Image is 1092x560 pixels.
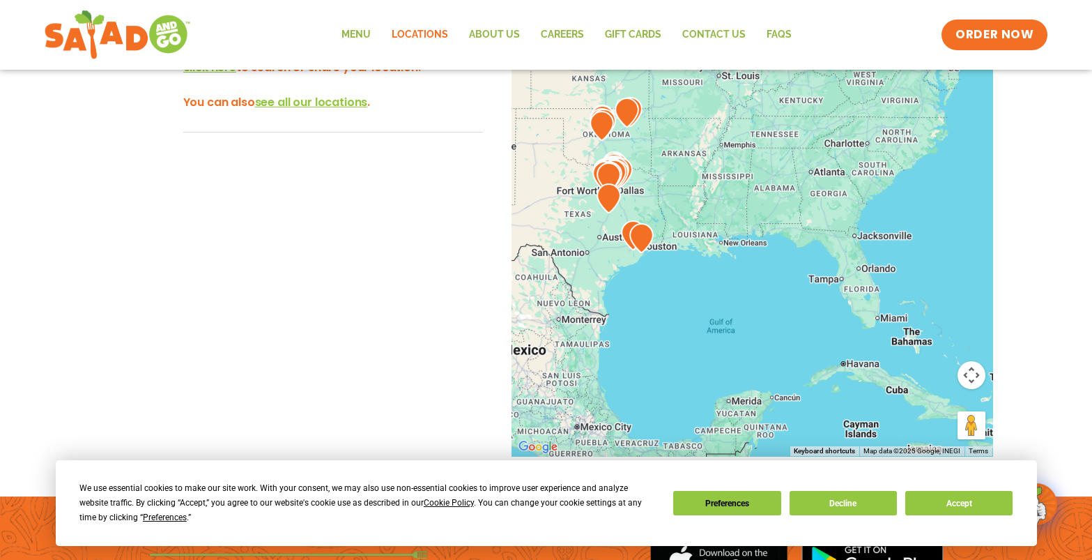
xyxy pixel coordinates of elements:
button: Keyboard shortcuts [794,446,855,456]
img: fork [149,551,428,559]
img: new-SAG-logo-768×292 [44,7,191,63]
span: Cookie Policy [424,498,474,508]
a: Contact Us [672,19,756,51]
button: Decline [790,491,897,515]
span: Map data ©2025 Google, INEGI [863,447,960,455]
a: ORDER NOW [941,20,1047,50]
div: Cookie Consent Prompt [56,460,1037,546]
div: We use essential cookies to make our site work. With your consent, we may also use non-essential ... [79,481,656,525]
span: ORDER NOW [955,27,1033,43]
span: Preferences [143,513,187,522]
span: see all our locations [255,94,368,110]
a: Locations [381,19,459,51]
a: Open this area in Google Maps (opens a new window) [515,438,561,456]
h3: Hey there! We'd love to show you what's nearby - to search or share your location. You can also . [183,41,483,111]
a: About Us [459,19,530,51]
button: Accept [905,491,1013,515]
img: Google [515,438,561,456]
button: Drag Pegman onto the map to open Street View [958,411,985,439]
a: Careers [530,19,594,51]
a: GIFT CARDS [594,19,672,51]
nav: Menu [331,19,802,51]
span: click here [183,59,236,75]
button: Preferences [673,491,780,515]
button: Map camera controls [958,361,985,389]
a: Terms (opens in new tab) [969,447,988,455]
a: FAQs [756,19,802,51]
a: Menu [331,19,381,51]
